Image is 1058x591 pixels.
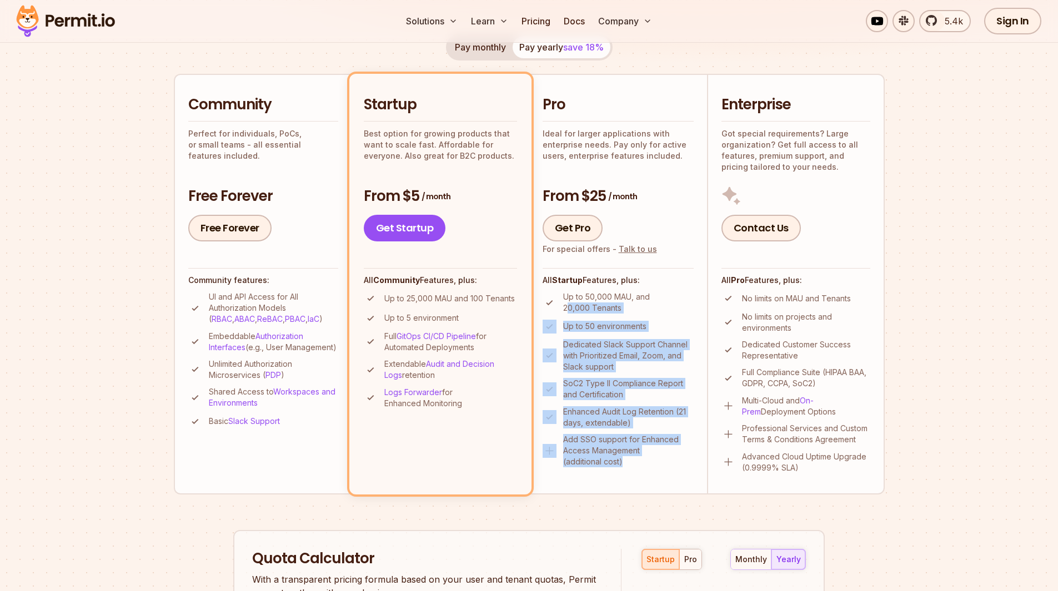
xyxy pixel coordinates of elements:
p: Full Compliance Suite (HIPAA BAA, GDPR, CCPA, SoC2) [742,367,870,389]
a: Contact Us [721,215,801,241]
a: PBAC [285,314,305,324]
button: Learn [467,10,513,32]
p: No limits on MAU and Tenants [742,293,851,304]
button: Pay monthly [448,36,513,58]
div: monthly [735,554,767,565]
p: No limits on projects and environments [742,311,870,334]
p: Professional Services and Custom Terms & Conditions Agreement [742,423,870,445]
p: Full for Automated Deployments [384,331,517,353]
a: ABAC [234,314,255,324]
h2: Startup [364,95,517,115]
p: Best option for growing products that want to scale fast. Affordable for everyone. Also great for... [364,128,517,161]
p: Basic [209,416,280,427]
h3: From $5 [364,186,517,206]
h2: Enterprise [721,95,870,115]
p: Up to 5 environment [384,312,459,324]
h2: Quota Calculator [252,549,601,569]
a: IaC [308,314,319,324]
p: Multi-Cloud and Deployment Options [742,395,870,417]
a: Audit and Decision Logs [384,359,494,380]
p: Up to 50 environments [563,321,646,332]
p: Got special requirements? Large organization? Get full access to all features, premium support, a... [721,128,870,173]
p: Embeddable (e.g., User Management) [209,331,338,353]
button: Company [594,10,656,32]
a: Talk to us [619,244,657,254]
a: On-Prem [742,396,814,416]
span: / month [608,191,637,202]
a: RBAC [212,314,232,324]
strong: Startup [552,275,583,285]
h2: Community [188,95,338,115]
strong: Community [373,275,420,285]
p: Enhanced Audit Log Retention (21 days, extendable) [563,406,694,428]
h4: All Features, plus: [721,275,870,286]
a: PDP [265,370,281,380]
a: Authorization Interfaces [209,331,303,352]
p: Dedicated Customer Success Representative [742,339,870,361]
a: Get Pro [543,215,603,241]
a: GitOps CI/CD Pipeline [397,331,476,341]
a: 5.4k [919,10,971,32]
p: Unlimited Authorization Microservices ( ) [209,358,338,381]
p: Up to 50,000 MAU, and 20,000 Tenants [563,291,694,314]
p: UI and API Access for All Authorization Models ( , , , , ) [209,291,338,325]
p: for Enhanced Monitoring [384,387,517,409]
h4: Community features: [188,275,338,286]
h2: Pro [543,95,694,115]
div: pro [684,554,697,565]
p: Extendable retention [384,358,517,381]
h3: From $25 [543,186,694,206]
a: Get Startup [364,215,446,241]
button: Solutions [402,10,462,32]
span: 5.4k [938,14,963,28]
div: For special offers - [543,244,657,255]
p: Perfect for individuals, PoCs, or small teams - all essential features included. [188,128,338,161]
h4: All Features, plus: [543,275,694,286]
a: Slack Support [228,416,280,426]
a: Logs Forwarder [384,387,442,397]
p: Add SSO support for Enhanced Access Management (additional cost) [563,434,694,467]
h3: Free Forever [188,186,338,206]
a: Sign In [984,8,1041,34]
p: Ideal for larger applications with enterprise needs. Pay only for active users, enterprise featur... [543,128,694,161]
img: Permit logo [11,2,120,40]
a: Pricing [517,10,555,32]
span: / month [422,191,450,202]
p: Dedicated Slack Support Channel with Prioritized Email, Zoom, and Slack support [563,339,694,372]
p: Shared Access to [209,386,338,408]
p: SoC2 Type II Compliance Report and Certification [563,378,694,400]
strong: Pro [731,275,745,285]
a: Free Forever [188,215,272,241]
a: Docs [559,10,589,32]
h4: All Features, plus: [364,275,517,286]
a: ReBAC [257,314,283,324]
p: Advanced Cloud Uptime Upgrade (0.9999% SLA) [742,451,870,473]
p: Up to 25,000 MAU and 100 Tenants [384,293,515,304]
